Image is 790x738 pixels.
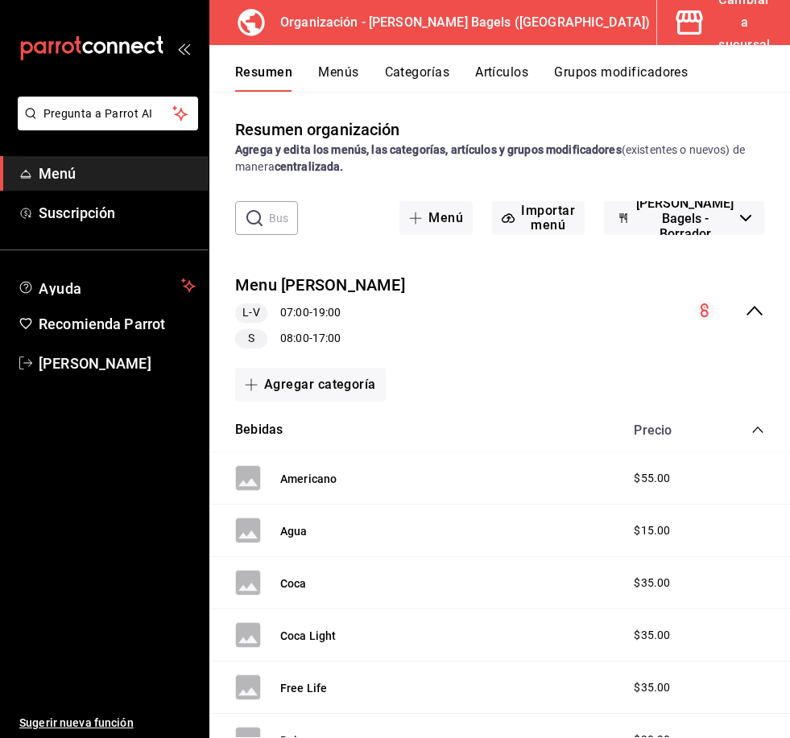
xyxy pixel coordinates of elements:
[636,196,734,241] span: [PERSON_NAME] Bagels - Borrador
[177,42,190,55] button: open_drawer_menu
[634,627,670,644] span: $35.00
[43,105,173,122] span: Pregunta a Parrot AI
[39,202,196,224] span: Suscripción
[11,117,198,134] a: Pregunta a Parrot AI
[235,64,292,92] button: Resumen
[209,261,790,361] div: collapse-menu-row
[269,202,298,234] input: Buscar menú
[604,201,764,235] button: [PERSON_NAME] Bagels - Borrador
[280,680,327,696] button: Free Life
[242,330,261,347] span: S
[235,142,764,175] div: (existentes o nuevos) de manera
[634,522,670,539] span: $15.00
[235,274,405,297] button: Menu [PERSON_NAME]
[475,64,528,92] button: Artículos
[280,575,307,592] button: Coca
[318,64,358,92] button: Menús
[634,679,670,696] span: $35.00
[235,421,283,439] button: Bebidas
[751,423,764,436] button: collapse-category-row
[280,471,337,487] button: Americano
[235,118,400,142] div: Resumen organización
[235,368,386,402] button: Agregar categoría
[235,303,405,323] div: 07:00 - 19:00
[618,423,721,438] div: Precio
[39,276,175,295] span: Ayuda
[19,715,196,732] span: Sugerir nueva función
[492,201,585,235] button: Importar menú
[235,143,622,156] strong: Agrega y edita los menús, las categorías, artículos y grupos modificadores
[280,523,308,539] button: Agua
[18,97,198,130] button: Pregunta a Parrot AI
[39,313,196,335] span: Recomienda Parrot
[554,64,688,92] button: Grupos modificadores
[385,64,450,92] button: Categorías
[399,201,473,235] button: Menú
[235,64,790,92] div: navigation tabs
[634,470,670,487] span: $55.00
[280,628,337,644] button: Coca Light
[39,353,196,374] span: [PERSON_NAME]
[267,13,650,32] h3: Organización - [PERSON_NAME] Bagels ([GEOGRAPHIC_DATA])
[634,575,670,592] span: $35.00
[236,304,266,321] span: L-V
[235,329,405,348] div: 08:00 - 17:00
[275,160,344,173] strong: centralizada.
[39,163,196,184] span: Menú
